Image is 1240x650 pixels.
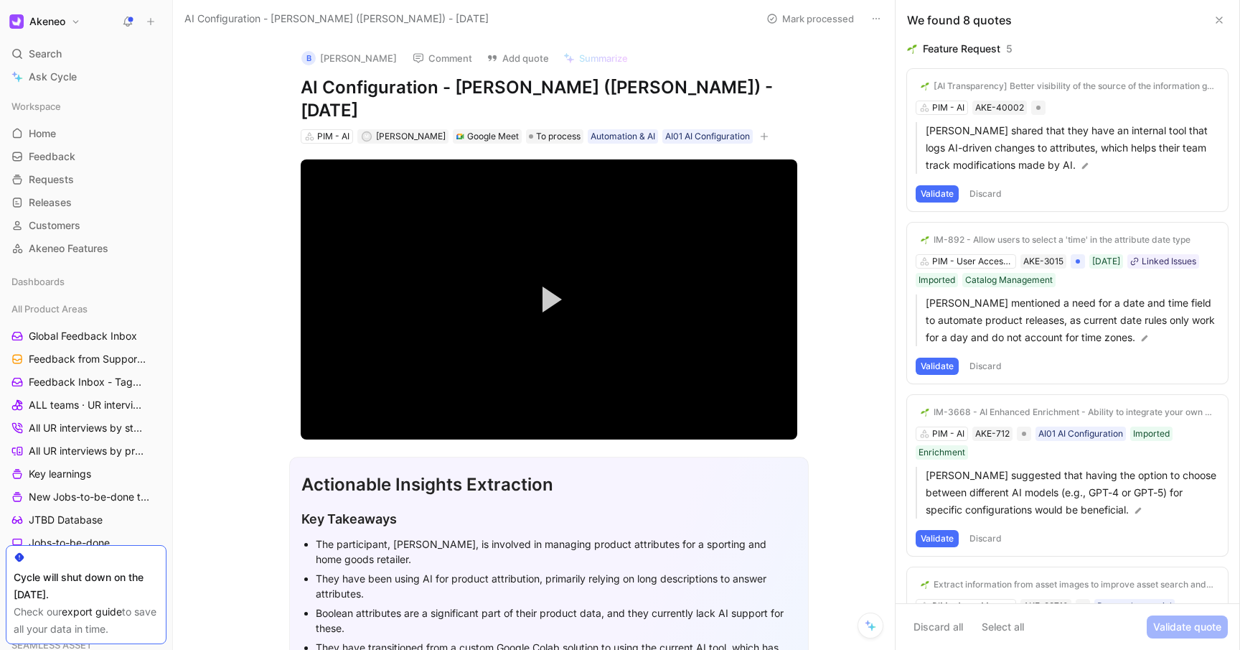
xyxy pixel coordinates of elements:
[29,352,149,366] span: Feedback from Support Team
[29,149,75,164] span: Feedback
[1006,40,1013,57] div: 5
[29,444,148,458] span: All UR interviews by projects
[6,96,166,117] div: Workspace
[6,509,166,531] a: JTBD Database
[1080,161,1090,171] img: pen.svg
[579,52,628,65] span: Summarize
[6,371,166,393] a: Feedback Inbox - Tagging
[916,78,1219,95] button: 🌱[AI Transparency] Better visibility of the source of the information generated (AI, human, both,...
[907,11,1012,29] div: We found 8 quotes
[316,571,797,601] div: They have been using AI for product attribution, primarily relying on long descriptions to answer...
[29,467,91,481] span: Key learnings
[29,68,77,85] span: Ask Cycle
[29,329,137,343] span: Global Feedback Inbox
[62,605,122,618] a: export guide
[184,10,489,27] span: AI Configuration - [PERSON_NAME] ([PERSON_NAME]) - [DATE]
[301,509,797,529] div: Key Takeaways
[1140,333,1150,343] img: pen.svg
[6,43,166,65] div: Search
[29,398,147,412] span: ALL teams · UR interviews
[760,9,860,29] button: Mark processed
[9,14,24,29] img: Akeneo
[921,82,929,90] img: 🌱
[301,76,797,122] h1: AI Configuration - [PERSON_NAME] ([PERSON_NAME]) - [DATE]
[29,45,62,62] span: Search
[964,185,1007,203] button: Discard
[916,576,1219,593] button: 🌱Extract information from asset images to improve asset search and filters
[29,513,103,527] span: JTBD Database
[926,122,1219,174] p: [PERSON_NAME] shared that they have an internal tool that logs AI-driven changes to attributes, w...
[916,358,959,375] button: Validate
[317,129,349,144] div: PIM - AI
[29,241,108,256] span: Akeneo Features
[926,467,1219,519] p: [PERSON_NAME] suggested that having the option to choose between different AI models (e.g., GPT-4...
[6,325,166,347] a: Global Feedback Inbox
[29,126,56,141] span: Home
[6,238,166,259] a: Akeneo Features
[934,80,1214,92] div: [AI Transparency] Better visibility of the source of the information generated (AI, human, both, ...
[591,129,655,144] div: Automation & AI
[6,123,166,144] a: Home
[11,274,65,289] span: Dashboards
[916,231,1196,249] button: 🌱IM-892 - Allow users to select a 'time' in the attribute date type
[362,133,370,141] div: M
[6,532,166,554] a: Jobs-to-be-done
[295,47,403,69] button: B[PERSON_NAME]
[1133,506,1143,516] img: pen.svg
[964,530,1007,547] button: Discard
[14,569,159,603] div: Cycle will shut down on the [DATE].
[29,172,74,187] span: Requests
[921,408,929,417] img: 🌱
[916,404,1219,421] button: 🌱IM-3668 - AI Enhanced Enrichment - Ability to integrate your own AI model
[6,417,166,439] a: All UR interviews by status
[6,66,166,88] a: Ask Cycle
[6,463,166,485] a: Key learnings
[11,302,88,316] span: All Product Areas
[923,40,1000,57] div: Feature Request
[907,44,917,54] img: 🌱
[6,146,166,167] a: Feedback
[934,407,1214,418] div: IM-3668 - AI Enhanced Enrichment - Ability to integrate your own AI model
[907,616,969,639] button: Discard all
[6,169,166,190] a: Requests
[921,236,929,244] img: 🌱
[6,298,166,623] div: All Product AreasGlobal Feedback InboxFeedback from Support TeamFeedback Inbox - TaggingALL teams...
[6,486,166,508] a: New Jobs-to-be-done to review ([PERSON_NAME])
[536,129,581,144] span: To process
[6,348,166,370] a: Feedback from Support Team
[406,48,479,68] button: Comment
[29,375,147,389] span: Feedback Inbox - Tagging
[467,129,519,144] div: Google Meet
[301,159,797,439] div: Video Player
[517,267,581,332] button: Play Video
[557,48,634,68] button: Summarize
[934,234,1190,246] div: IM-892 - Allow users to select a 'time' in the attribute date type
[29,15,65,28] h1: Akeneo
[926,294,1219,346] p: [PERSON_NAME] mentioned a need for a date and time field to automate product releases, as current...
[934,579,1214,590] div: Extract information from asset images to improve asset search and filters
[1147,616,1228,639] button: Validate quote
[316,537,797,567] div: The participant, [PERSON_NAME], is involved in managing product attributes for a sporting and hom...
[301,472,797,498] div: Actionable Insights Extraction
[316,605,797,636] div: Boolean attributes are a significant part of their product data, and they currently lack AI suppo...
[6,215,166,236] a: Customers
[29,536,110,550] span: Jobs-to-be-done
[14,603,159,638] div: Check our to save all your data in time.
[6,298,166,320] div: All Product Areas
[6,394,166,416] a: ALL teams · UR interviews
[6,271,166,292] div: Dashboards
[665,129,750,144] div: AI01 AI Configuration
[6,271,166,297] div: Dashboards
[29,421,147,435] span: All UR interviews by status
[6,192,166,213] a: Releases
[301,51,316,65] div: B
[376,131,446,141] span: [PERSON_NAME]
[29,218,80,233] span: Customers
[29,195,72,210] span: Releases
[526,129,583,144] div: To process
[29,490,154,504] span: New Jobs-to-be-done to review ([PERSON_NAME])
[11,99,61,113] span: Workspace
[6,440,166,462] a: All UR interviews by projects
[921,580,929,589] img: 🌱
[480,48,555,68] button: Add quote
